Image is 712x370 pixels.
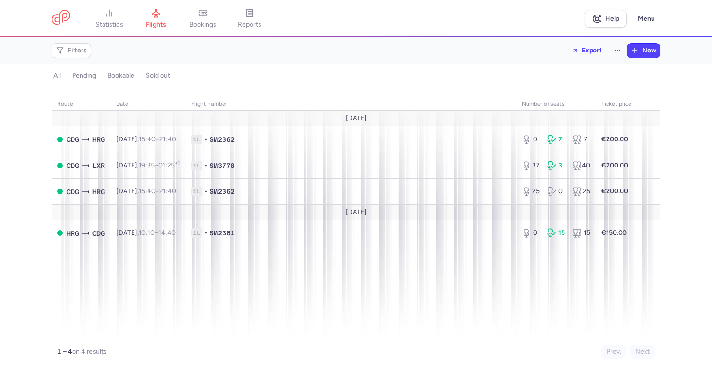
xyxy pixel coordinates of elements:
strong: €200.00 [601,187,628,195]
strong: 1 – 4 [57,348,72,355]
button: Next [630,345,655,359]
th: date [111,97,185,111]
div: 40 [572,161,590,170]
strong: €200.00 [601,135,628,143]
span: 1L [191,187,202,196]
strong: €200.00 [601,161,628,169]
time: 01:25 [158,161,180,169]
span: – [139,161,180,169]
span: Help [605,15,619,22]
span: [DATE] [346,209,367,216]
time: 14:40 [158,229,176,237]
span: bookings [189,21,216,29]
time: 10:10 [139,229,155,237]
h4: sold out [146,72,170,80]
h4: pending [72,72,96,80]
span: SM2361 [209,228,235,238]
div: 15 [572,228,590,238]
div: 37 [522,161,540,170]
th: number of seats [516,97,596,111]
div: 0 [522,135,540,144]
div: 7 [547,135,565,144]
a: Help [585,10,627,28]
a: CitizenPlane red outlined logo [52,10,70,27]
span: 1L [191,228,202,238]
span: • [204,161,208,170]
span: – [139,229,176,237]
span: on 4 results [72,348,107,355]
span: reports [238,21,261,29]
span: New [642,47,656,54]
span: Filters [67,47,87,54]
span: 1L [191,135,202,144]
span: statistics [96,21,123,29]
div: 25 [572,187,590,196]
div: 15 [547,228,565,238]
button: Filters [52,44,91,58]
span: • [204,135,208,144]
span: [DATE], [116,161,180,169]
a: reports [226,8,273,29]
span: [DATE], [116,187,176,195]
span: CDG [67,187,79,197]
span: HRG [92,187,105,197]
span: CDG [67,134,79,145]
th: Flight number [185,97,516,111]
div: 3 [547,161,565,170]
span: flights [146,21,166,29]
span: [DATE] [346,115,367,122]
span: CDG [92,228,105,239]
span: 1L [191,161,202,170]
span: – [139,187,176,195]
th: Ticket price [596,97,637,111]
button: Menu [632,10,660,28]
button: Export [566,43,608,58]
div: 0 [547,187,565,196]
span: • [204,228,208,238]
th: route [52,97,111,111]
span: SM2362 [209,187,235,196]
span: [DATE], [116,135,176,143]
span: SM3778 [209,161,235,170]
span: Export [582,47,602,54]
button: Prev. [601,345,626,359]
span: SM2362 [209,135,235,144]
div: 25 [522,187,540,196]
sup: +1 [175,160,180,166]
h4: bookable [107,72,134,80]
time: 21:40 [159,187,176,195]
span: [DATE], [116,229,176,237]
span: • [204,187,208,196]
a: flights [133,8,179,29]
strong: €150.00 [601,229,627,237]
a: statistics [86,8,133,29]
h4: all [53,72,61,80]
span: LXR [92,160,105,171]
span: CDG [67,160,79,171]
button: New [627,44,660,58]
a: bookings [179,8,226,29]
time: 15:40 [139,135,156,143]
div: 0 [522,228,540,238]
span: HRG [92,134,105,145]
div: 7 [572,135,590,144]
time: 15:40 [139,187,156,195]
span: – [139,135,176,143]
time: 21:40 [159,135,176,143]
span: HRG [67,228,79,239]
time: 19:35 [139,161,155,169]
